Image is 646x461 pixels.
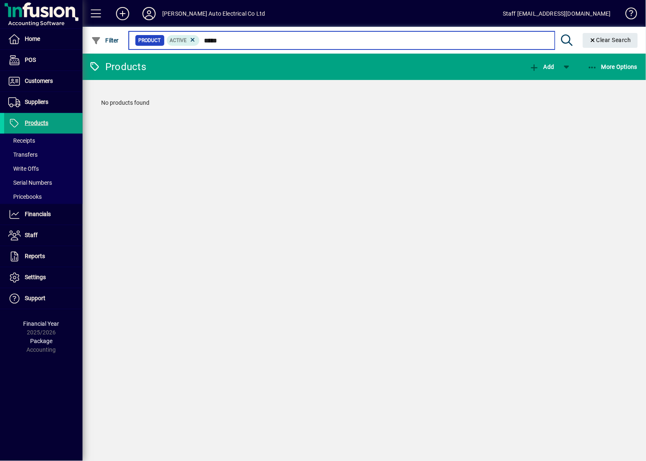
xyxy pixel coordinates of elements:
span: Transfers [8,151,38,158]
a: Staff [4,225,83,246]
span: Products [25,120,48,126]
a: Customers [4,71,83,92]
button: Clear [583,33,638,48]
span: More Options [587,64,638,70]
span: Financials [25,211,51,217]
a: Serial Numbers [4,176,83,190]
button: More Options [585,59,640,74]
a: Pricebooks [4,190,83,204]
span: Financial Year [24,320,59,327]
span: Package [30,338,52,344]
span: POS [25,56,36,63]
div: Products [89,60,146,73]
span: Staff [25,232,38,238]
a: Suppliers [4,92,83,113]
span: Support [25,295,45,301]
button: Filter [89,33,121,48]
span: Pricebooks [8,193,42,200]
button: Profile [136,6,162,21]
span: Receipts [8,137,35,144]
a: Write Offs [4,162,83,176]
span: Settings [25,274,46,280]
div: [PERSON_NAME] Auto Electrical Co Ltd [162,7,265,20]
button: Add [109,6,136,21]
a: Knowledge Base [619,2,636,28]
a: POS [4,50,83,71]
span: Clear Search [589,37,632,43]
a: Support [4,288,83,309]
span: Write Offs [8,165,39,172]
a: Reports [4,246,83,267]
a: Financials [4,204,83,225]
span: Active [170,38,187,43]
span: Suppliers [25,99,48,105]
span: Filter [91,37,119,44]
span: Serial Numbers [8,179,52,186]
button: Add [527,59,556,74]
span: Home [25,35,40,42]
a: Transfers [4,148,83,162]
span: Add [529,64,554,70]
a: Receipts [4,134,83,148]
a: Home [4,29,83,49]
a: Settings [4,267,83,288]
span: Product [139,36,161,45]
span: Reports [25,253,45,259]
div: Staff [EMAIL_ADDRESS][DOMAIN_NAME] [503,7,611,20]
div: No products found [93,90,636,115]
span: Customers [25,78,53,84]
mat-chip: Activation Status: Active [167,35,200,46]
